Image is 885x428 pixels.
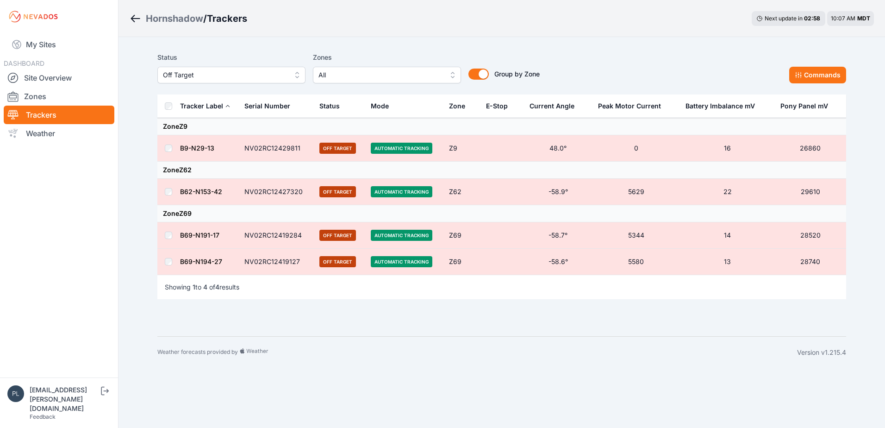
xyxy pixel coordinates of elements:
[165,283,239,292] p: Showing to of results
[680,249,775,275] td: 13
[130,6,247,31] nav: Breadcrumb
[524,179,592,205] td: -58.9°
[163,69,287,81] span: Off Target
[157,67,305,83] button: Off Target
[313,52,461,63] label: Zones
[592,222,680,249] td: 5344
[313,67,461,83] button: All
[244,101,290,111] div: Serial Number
[371,143,432,154] span: Automatic Tracking
[157,162,846,179] td: Zone Z62
[486,95,515,117] button: E-Stop
[319,143,356,154] span: Off Target
[318,69,442,81] span: All
[157,205,846,222] td: Zone Z69
[180,188,222,195] a: B62-N153-42
[239,222,314,249] td: NV02RC12419284
[207,12,247,25] h3: Trackers
[371,186,432,197] span: Automatic Tracking
[203,283,207,291] span: 4
[789,67,846,83] button: Commands
[524,249,592,275] td: -58.6°
[4,69,114,87] a: Site Overview
[524,135,592,162] td: 48.0°
[780,101,828,111] div: Pony Panel mV
[524,222,592,249] td: -58.7°
[686,101,755,111] div: Battery Imbalance mV
[443,135,481,162] td: Z9
[4,124,114,143] a: Weather
[797,348,846,357] div: Version v1.215.4
[592,179,680,205] td: 5629
[530,95,582,117] button: Current Angle
[30,413,56,420] a: Feedback
[180,231,219,239] a: B69-N191-17
[443,179,481,205] td: Z62
[371,95,396,117] button: Mode
[319,101,340,111] div: Status
[146,12,203,25] a: Hornshadow
[319,256,356,267] span: Off Target
[4,87,114,106] a: Zones
[371,101,389,111] div: Mode
[371,256,432,267] span: Automatic Tracking
[319,95,347,117] button: Status
[157,52,305,63] label: Status
[592,135,680,162] td: 0
[775,179,846,205] td: 29610
[598,95,668,117] button: Peak Motor Current
[680,222,775,249] td: 14
[686,95,762,117] button: Battery Imbalance mV
[4,59,44,67] span: DASHBOARD
[804,15,821,22] div: 02 : 58
[239,135,314,162] td: NV02RC12429811
[157,348,797,357] div: Weather forecasts provided by
[765,15,803,22] span: Next update in
[598,101,661,111] div: Peak Motor Current
[494,70,540,78] span: Group by Zone
[4,33,114,56] a: My Sites
[215,283,219,291] span: 4
[449,101,465,111] div: Zone
[239,179,314,205] td: NV02RC12427320
[530,101,574,111] div: Current Angle
[7,385,24,402] img: plsmith@sundt.com
[780,95,835,117] button: Pony Panel mV
[775,249,846,275] td: 28740
[592,249,680,275] td: 5580
[319,186,356,197] span: Off Target
[203,12,207,25] span: /
[449,95,473,117] button: Zone
[680,179,775,205] td: 22
[857,15,870,22] span: MDT
[180,101,223,111] div: Tracker Label
[157,118,846,135] td: Zone Z9
[180,95,231,117] button: Tracker Label
[244,95,298,117] button: Serial Number
[4,106,114,124] a: Trackers
[180,144,214,152] a: B9-N29-13
[775,222,846,249] td: 28520
[443,222,481,249] td: Z69
[180,258,222,265] a: B69-N194-27
[239,249,314,275] td: NV02RC12419127
[831,15,855,22] span: 10:07 AM
[30,385,99,413] div: [EMAIL_ADDRESS][PERSON_NAME][DOMAIN_NAME]
[371,230,432,241] span: Automatic Tracking
[680,135,775,162] td: 16
[486,101,508,111] div: E-Stop
[319,230,356,241] span: Off Target
[443,249,481,275] td: Z69
[7,9,59,24] img: Nevados
[193,283,195,291] span: 1
[775,135,846,162] td: 26860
